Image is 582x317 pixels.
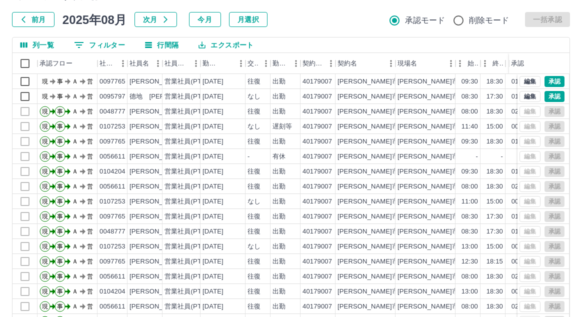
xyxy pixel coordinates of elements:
text: 現 [42,258,48,265]
div: 15:00 [486,122,503,131]
div: 営業社員(PT契約) [164,242,217,251]
div: 往復 [247,212,260,221]
div: 德地 [PERSON_NAME] [129,92,203,101]
text: 事 [57,183,63,190]
button: 次月 [134,12,177,27]
div: 出勤 [272,272,285,281]
div: 0048777 [99,227,125,236]
text: 営 [87,198,93,205]
div: 出勤 [272,167,285,176]
div: 勤務区分 [272,53,288,74]
div: 40179007 [302,107,332,116]
button: ソート [219,56,233,70]
div: 営業社員(PT契約) [164,77,217,86]
div: 往復 [247,257,260,266]
div: 営業社員(PT契約) [164,197,217,206]
div: 00:00 [511,122,528,131]
div: [PERSON_NAME] [129,227,184,236]
div: 有休 [272,152,285,161]
div: [PERSON_NAME]市 [337,107,398,116]
div: 18:30 [486,77,503,86]
text: 営 [87,138,93,145]
div: 0056611 [99,302,125,311]
div: [PERSON_NAME]市 [337,122,398,131]
text: 営 [87,108,93,115]
div: [PERSON_NAME]市 [337,152,398,161]
text: 営 [87,168,93,175]
div: 交通費 [247,53,258,74]
div: 15:00 [486,197,503,206]
div: [DATE] [202,197,223,206]
div: 40179007 [302,197,332,206]
text: 現 [42,168,48,175]
div: [PERSON_NAME] [129,107,184,116]
div: [DATE] [202,272,223,281]
div: 営業社員(PT契約) [164,272,217,281]
div: 02:30 [511,272,528,281]
div: [PERSON_NAME] [129,152,184,161]
div: 往復 [247,137,260,146]
div: 出勤 [272,302,285,311]
div: [PERSON_NAME] [129,212,184,221]
text: 営 [87,273,93,280]
div: [PERSON_NAME]市 [337,257,398,266]
div: 0097765 [99,257,125,266]
div: 現場名 [395,53,455,74]
div: 出勤 [272,227,285,236]
div: [PERSON_NAME]市 [337,302,398,311]
div: 0104204 [99,167,125,176]
text: 現 [42,273,48,280]
text: 営 [87,78,93,85]
text: 現 [42,93,48,100]
div: 18:30 [486,167,503,176]
div: [PERSON_NAME] [129,257,184,266]
div: 往復 [247,182,260,191]
button: 前月 [12,12,54,27]
span: 承認モード [405,14,445,26]
text: 事 [57,213,63,220]
div: 40179007 [302,242,332,251]
div: 出勤 [272,182,285,191]
text: 営 [87,123,93,130]
div: 11:00 [461,197,478,206]
text: 現 [42,123,48,130]
div: 営業社員(PT契約) [164,302,217,311]
div: 0107253 [99,122,125,131]
div: 17:30 [486,212,503,221]
text: 営 [87,228,93,235]
div: 17:30 [486,227,503,236]
div: [DATE] [202,167,223,176]
div: 08:30 [461,92,478,101]
div: 40179007 [302,137,332,146]
text: Ａ [72,93,78,100]
div: 営業社員(PT契約) [164,227,217,236]
div: [PERSON_NAME] [129,287,184,296]
div: 08:00 [461,182,478,191]
div: [DATE] [202,107,223,116]
text: 事 [57,198,63,205]
div: 出勤 [272,257,285,266]
text: Ａ [72,123,78,130]
div: 0104204 [99,287,125,296]
div: [DATE] [202,227,223,236]
text: 営 [87,93,93,100]
text: 事 [57,228,63,235]
text: Ａ [72,108,78,115]
div: 18:30 [486,107,503,116]
div: 出勤 [272,197,285,206]
div: 40179007 [302,92,332,101]
div: 01:00 [511,92,528,101]
div: 往復 [247,287,260,296]
text: Ａ [72,183,78,190]
text: 事 [57,258,63,265]
div: 0097765 [99,77,125,86]
div: なし [247,122,260,131]
text: 営 [87,258,93,265]
div: 営業社員(PT契約) [164,122,217,131]
div: 40179007 [302,152,332,161]
div: 往復 [247,227,260,236]
div: 13:00 [461,287,478,296]
div: なし [247,92,260,101]
div: 往復 [247,272,260,281]
div: 往復 [247,77,260,86]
